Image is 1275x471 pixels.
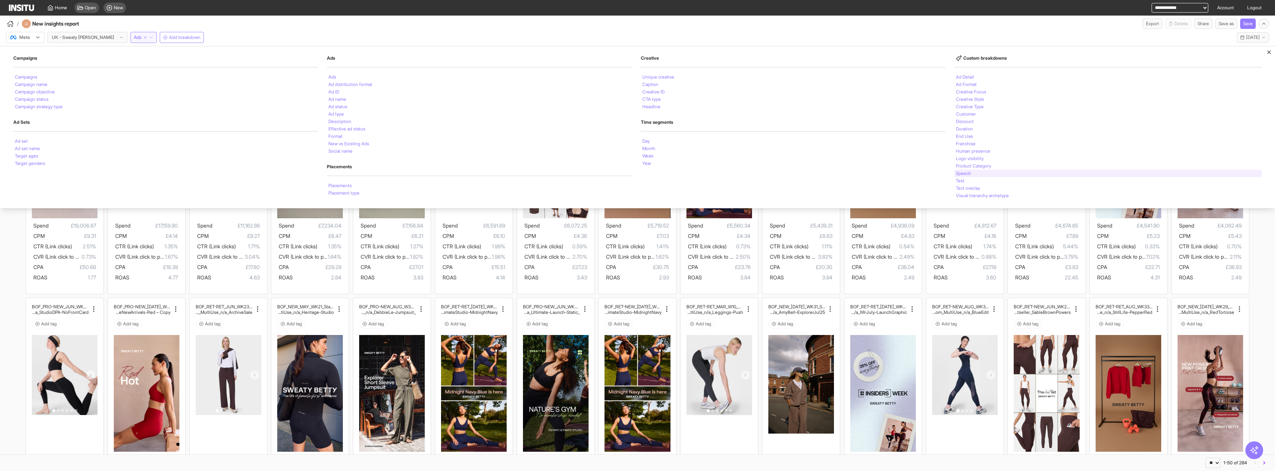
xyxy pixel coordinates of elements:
span: £20.30 [780,263,832,272]
span: CPA [934,264,944,270]
span: ROAS [852,274,866,281]
div: BOF_NEW_MAY_WK21_Static_n/a_FullPrice_Shorts&Skirts_MultiFran_Secondary_MultiUse_n/a_Heritage-Studio [277,304,334,315]
span: Spend [934,222,949,229]
span: £17.80 [207,263,260,272]
span: 0.88% [981,252,996,261]
button: Export [1143,19,1162,29]
span: CVR (Link click to purchase) [1179,253,1244,260]
span: Add tag [123,321,139,327]
span: ROAS [524,274,539,281]
span: ROAS [934,274,948,281]
span: CPA [33,264,43,270]
h2: BOF_RET-RET_JUN_WK23_DPA_n/a_Archive_MultiC [196,304,252,309]
button: Add tag [359,319,387,328]
li: Ad status [328,105,347,109]
div: BOF_RET-NEW_JUL_WK29_Static_n/a_FullPrice_MultiCat_UltimateStudio_Secondary_MultiUse_n/a_Ultimate... [605,304,661,315]
div: BOF_PRO-NEW_JUN_WK24_DPA_n/a_UltimateStudio_MultiCat_UltimateStudio_Ecom_Studio_n/a_StudioDPA-NoF... [32,304,89,315]
span: CPA [1015,264,1025,270]
span: Add tag [368,321,384,327]
span: Add tag [1187,321,1202,327]
button: Add tag [932,319,960,328]
span: ROAS [115,274,129,281]
span: 1.74% [972,242,996,251]
span: 1.99% [481,242,505,251]
span: ROAS [279,274,293,281]
span: £27.01 [371,263,423,272]
li: Caption [642,82,658,87]
span: CVR (Link click to purchase) [688,253,753,260]
span: 3.60 [948,273,996,282]
span: Spend [1179,222,1194,229]
span: CPM [934,233,945,239]
span: £6.10 [454,232,505,241]
h2: BOF_PRO-NEW_AUG_W34_Static_n/a_FullPrice_MultiCat [359,304,416,309]
span: 3.83 [375,273,423,282]
span: 1.67% [165,252,178,261]
span: £4,674.65 [1030,221,1078,230]
button: Add breakdown [160,32,204,43]
span: Spend [443,222,458,229]
span: Add tag [614,321,629,327]
span: CTR (Link clicks) [279,243,317,249]
span: ROAS [770,274,784,281]
span: £7,156.84 [376,221,423,230]
li: Campaign status [15,97,49,102]
span: CPM [361,233,372,239]
span: 4.31 [1111,273,1160,282]
span: £5,719.52 [621,221,669,230]
li: Ad distribution format [328,82,372,87]
span: CTR (Link clicks) [934,243,972,249]
span: £5,560.34 [703,221,751,230]
li: Creative Focus [956,90,986,94]
span: £19,006.87 [49,221,96,230]
span: 3.04% [245,252,260,261]
h4: New insights report [32,20,99,27]
h2: BOF_PRO-NEW_JUN_WK23_Static_n/a_UltimateStudio_MultiCat [523,304,580,309]
span: CVR (Link click to purchase) [115,253,180,260]
h2: Ad Sets [13,119,318,125]
span: CPM [279,233,290,239]
span: £5.23 [1109,232,1160,241]
span: ROAS [33,274,47,281]
li: Ad type [328,112,344,116]
span: CVR (Link click to purchase) [443,253,507,260]
span: CPM [606,233,617,239]
span: CTR (Link clicks) [33,243,72,249]
h2: BOF_PRO-NEW_[DATE]_WK29_Static_n/a_FullPrice_MultiCat_Mult [114,304,170,309]
span: CTR (Link clicks) [688,243,726,249]
button: Share [1194,19,1212,29]
span: £4,541.90 [1112,221,1160,230]
li: Creative Style [956,97,984,102]
span: CTR (Link clicks) [443,243,481,249]
button: Save as [1215,19,1237,29]
span: CVR (Link click to purchase) [1097,253,1162,260]
li: Ads [328,75,336,79]
span: CVR (Link click to purchase) [1015,253,1080,260]
li: Test [956,179,964,183]
span: Add tag [860,321,875,327]
span: 0.33% [1136,242,1160,251]
li: Campaigns [15,75,37,79]
span: CVR (Link click to purchase) [934,253,999,260]
span: 2.49 [1193,273,1242,282]
li: Ad set [15,139,28,143]
span: 1.71% [236,242,260,251]
span: 1.35% [317,242,341,251]
span: 2.49 [866,273,914,282]
span: Spend [1015,222,1030,229]
span: CVR (Link click to purchase) [279,253,344,260]
li: Text overlay [956,186,980,190]
span: Spend [688,222,703,229]
span: New [114,5,123,11]
span: CTR (Link clicks) [1015,243,1054,249]
li: Ad set name [15,146,40,151]
span: £8.63 [781,232,832,241]
span: 0.73% [82,252,96,261]
span: £6,072.25 [540,221,587,230]
h2: Creative [641,55,946,61]
span: 2.84 [293,273,341,282]
span: 1.98% [492,252,505,261]
span: CVR (Link click to purchase) [524,253,589,260]
li: Campaign objective [15,90,55,94]
li: Customer [956,112,976,116]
